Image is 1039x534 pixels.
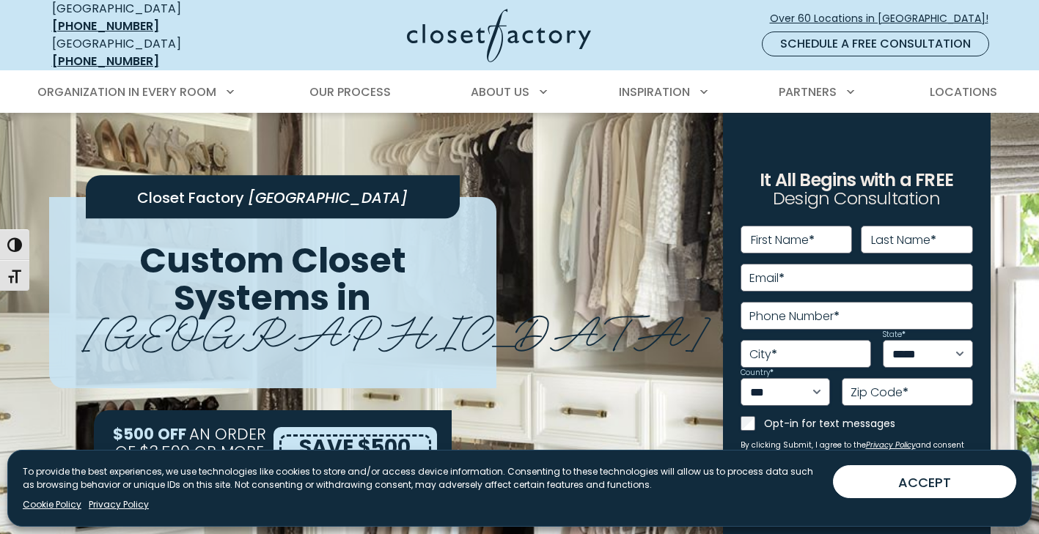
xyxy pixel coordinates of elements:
[749,349,777,360] label: City
[89,498,149,511] a: Privacy Policy
[83,294,710,361] span: [GEOGRAPHIC_DATA]
[851,387,908,398] label: Zip Code
[52,18,159,34] a: [PHONE_NUMBER]
[52,53,159,70] a: [PHONE_NUMBER]
[309,84,391,100] span: Our Process
[762,31,989,56] a: Schedule a Free Consultation
[407,9,591,62] img: Closet Factory Logo
[871,234,936,246] label: Last Name
[299,432,411,461] span: SAVE $500
[769,6,1001,31] a: Over 60 Locations in [GEOGRAPHIC_DATA]!
[883,331,906,338] label: State
[741,369,774,377] label: Country
[23,498,81,511] a: Cookie Policy
[779,84,837,100] span: Partners
[37,84,216,100] span: Organization in Every Room
[751,234,815,246] label: First Name
[137,188,244,208] span: Closet Factory
[113,423,186,445] span: $500 OFF
[749,311,840,322] label: Phone Number
[27,72,1013,113] nav: Primary Menu
[619,84,690,100] span: Inspiration
[23,465,821,492] p: To provide the best experiences, we use technologies like cookies to store and/or access device i...
[760,168,953,192] span: It All Begins with a FREE
[115,423,266,462] span: AN ORDER OF $3,500 OR MORE
[139,236,406,322] span: Custom Closet Systems in
[764,416,973,431] label: Opt-in for text messages
[930,84,997,100] span: Locations
[866,440,916,450] a: Privacy Policy
[471,84,529,100] span: About Us
[833,465,1016,498] button: ACCEPT
[773,187,940,211] span: Design Consultation
[741,441,973,459] small: By clicking Submit, I agree to the and consent to receive marketing emails from Closet Factory.
[52,35,265,70] div: [GEOGRAPHIC_DATA]
[248,188,408,208] span: [GEOGRAPHIC_DATA]
[749,272,785,284] label: Email
[770,11,1000,26] span: Over 60 Locations in [GEOGRAPHIC_DATA]!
